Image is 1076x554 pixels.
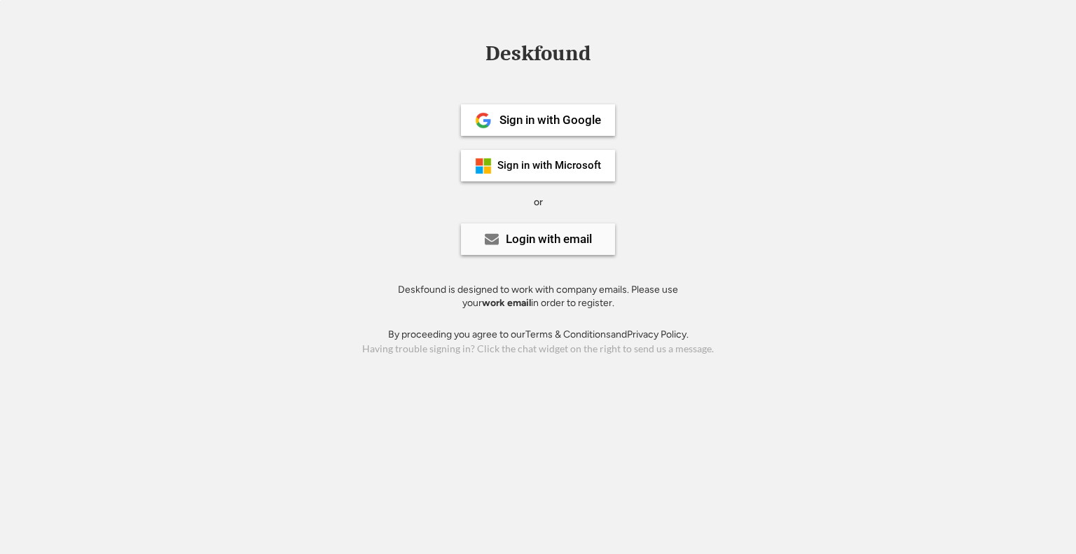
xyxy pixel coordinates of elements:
[525,328,611,340] a: Terms & Conditions
[482,297,531,309] strong: work email
[627,328,689,340] a: Privacy Policy.
[475,112,492,129] img: 1024px-Google__G__Logo.svg.png
[478,43,598,64] div: Deskfound
[388,328,689,342] div: By proceeding you agree to our and
[499,114,601,126] div: Sign in with Google
[534,195,543,209] div: or
[380,283,696,310] div: Deskfound is designed to work with company emails. Please use your in order to register.
[497,160,601,171] div: Sign in with Microsoft
[506,233,592,245] div: Login with email
[475,158,492,174] img: ms-symbollockup_mssymbol_19.png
